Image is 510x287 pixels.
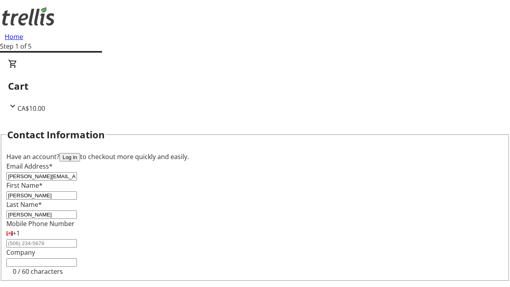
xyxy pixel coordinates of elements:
[8,59,502,113] div: CartCA$10.00
[6,162,53,171] label: Email Address*
[13,267,63,276] tr-character-limit: 0 / 60 characters
[6,219,75,228] label: Mobile Phone Number
[6,181,43,190] label: First Name*
[8,79,502,93] h2: Cart
[6,200,42,209] label: Last Name*
[6,248,35,257] label: Company
[6,239,77,248] input: (506) 234-5678
[18,104,45,113] span: CA$10.00
[6,152,504,161] div: Have an account? to checkout more quickly and easily.
[59,153,80,161] button: Log in
[7,128,105,142] h2: Contact Information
